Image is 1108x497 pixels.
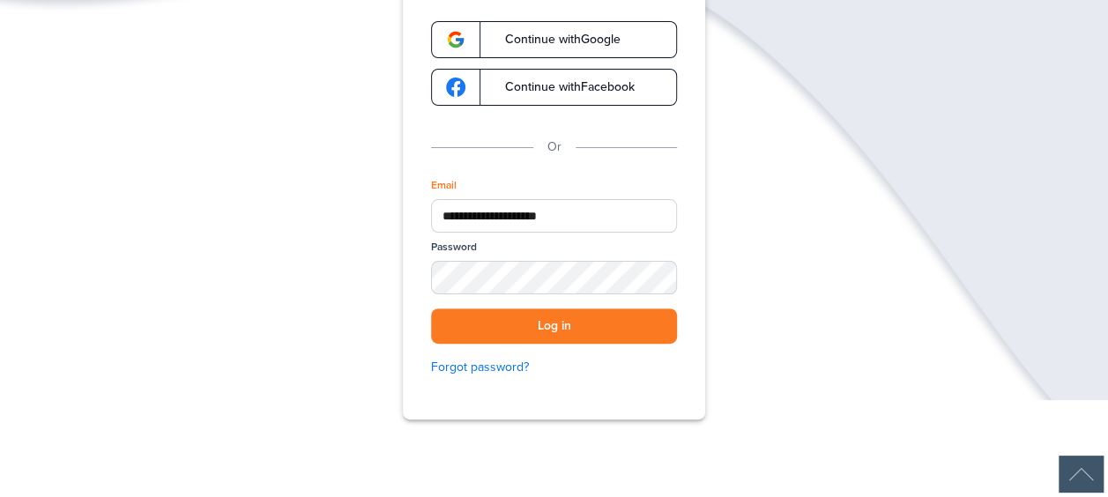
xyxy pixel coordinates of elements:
[431,69,677,106] a: google-logoContinue withFacebook
[1059,456,1104,493] div: Scroll Back to Top
[431,21,677,58] a: google-logoContinue withGoogle
[446,30,465,49] img: google-logo
[547,137,561,157] p: Or
[431,240,477,255] label: Password
[431,199,677,233] input: Email
[487,33,621,46] span: Continue with Google
[431,358,677,377] a: Forgot password?
[431,178,457,193] label: Email
[1059,456,1104,493] img: Back to Top
[431,308,677,345] button: Log in
[431,261,677,293] input: Password
[487,81,635,93] span: Continue with Facebook
[446,78,465,97] img: google-logo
